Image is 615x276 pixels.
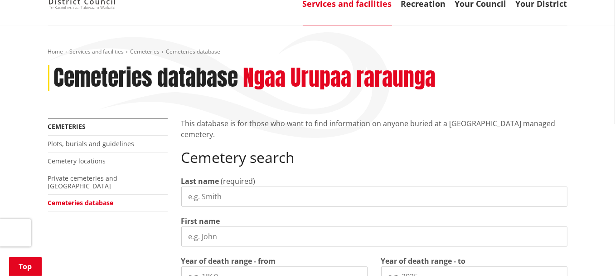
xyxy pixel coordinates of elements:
label: Last name [181,176,219,187]
a: Services and facilities [70,48,124,55]
label: First name [181,216,220,227]
h1: Cemeteries database [54,65,238,91]
a: Home [48,48,63,55]
a: Top [9,257,42,276]
a: Cemeteries [131,48,160,55]
label: Year of death range - to [381,256,466,266]
h2: Cemetery search [181,149,567,166]
span: Cemeteries database [166,48,221,55]
p: This database is for those who want to find information on anyone buried at a [GEOGRAPHIC_DATA] m... [181,118,567,140]
nav: breadcrumb [48,48,567,56]
a: Cemeteries [48,122,86,131]
iframe: Messenger Launcher [573,238,606,271]
h2: Ngaa Urupaa raraunga [243,65,436,91]
label: Year of death range - from [181,256,276,266]
input: e.g. John [181,227,567,246]
a: Plots, burials and guidelines [48,139,135,148]
span: (required) [221,176,256,186]
a: Cemeteries database [48,198,114,207]
a: Cemetery locations [48,157,106,165]
a: Private cemeteries and [GEOGRAPHIC_DATA] [48,174,118,190]
input: e.g. Smith [181,187,567,207]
